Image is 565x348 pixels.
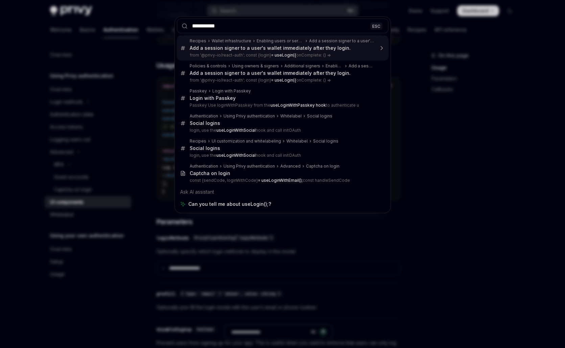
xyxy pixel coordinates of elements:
[190,145,220,151] div: Social logins
[258,178,303,183] b: = useLoginWithEmail();
[306,164,339,169] div: Captcha on login
[216,153,256,158] b: useLoginWithSocial
[190,138,206,144] div: Recipes
[212,88,251,94] div: Login with Passkey
[257,38,304,44] div: Enabling users or servers to execute transactions
[232,63,279,69] div: Using owners & signers
[280,113,302,119] div: Whitelabel
[190,128,374,133] p: login, use the hook and call initOAuth
[223,164,275,169] div: Using Privy authentication
[190,95,236,101] div: Login with Passkey
[190,45,351,51] div: Add a session signer to a user's wallet immediately after they login.
[190,178,374,183] p: const {sendCode, loginWithCode} const handleSendCode
[212,38,251,44] div: Wallet infrastructure
[270,103,326,108] b: useLoginWithPasskey hook
[190,52,374,58] p: from '@privy-io/react-auth'; const {login} onComplete: () =>
[280,164,301,169] div: Advanced
[271,52,296,58] b: = useLogin({
[190,88,207,94] div: Passkey
[190,103,374,108] p: Passkey Use loginWithPasskey from the to authenticate u
[307,113,332,119] div: Social logins
[188,201,271,208] span: Can you tell me about useLogin();?
[190,120,220,126] div: Social logins
[190,164,218,169] div: Authentication
[190,113,218,119] div: Authentication
[190,38,206,44] div: Recipes
[313,138,338,144] div: Social logins
[326,63,343,69] div: Enabling users or servers to execute transactions
[177,186,389,198] div: Ask AI assistant
[349,63,374,69] div: Add a session signer to a user's wallet immediately after they login.
[286,138,308,144] div: Whitelabel
[284,63,320,69] div: Additional signers
[216,128,256,133] b: useLoginWithSocial
[190,78,374,83] p: from '@privy-io/react-auth'; const {login} onComplete: () =>
[190,153,374,158] p: login, use the hook and call initOAuth
[190,170,230,176] div: Captcha on login
[309,38,374,44] div: Add a session signer to a user's wallet immediately after they login.
[212,138,281,144] div: UI customization and whitelabeling
[190,70,351,76] div: Add a session signer to a user's wallet immediately after they login.
[370,22,382,29] div: ESC
[190,63,227,69] div: Policies & controls
[223,113,275,119] div: Using Privy authentication
[271,78,296,83] b: = useLogin({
